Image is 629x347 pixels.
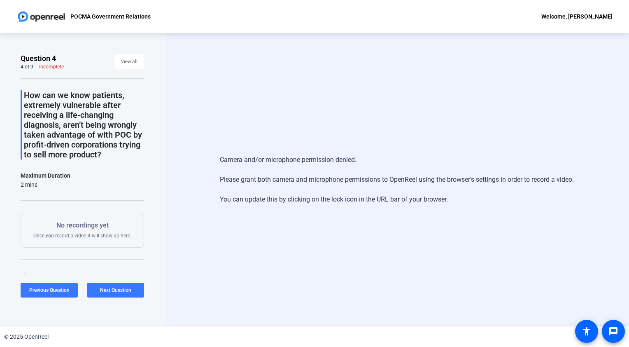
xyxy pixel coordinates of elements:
div: Tips: [21,271,144,281]
mat-icon: accessibility [582,326,592,336]
span: Next Question [100,287,131,293]
p: No recordings yet [33,220,131,230]
div: Maximum Duration [21,171,70,181]
div: © 2025 OpenReel [4,333,49,341]
span: View All [121,56,137,68]
button: View All [114,54,144,69]
p: How can we know patients, extremely vulnerable after receiving a life-changing diagnosis, aren’t ... [24,90,144,159]
p: POCMA Government Relations [70,12,151,21]
span: Question 4 [21,54,56,63]
span: Previous Question [29,287,70,293]
div: Camera and/or microphone permission denied. Please grant both camera and microphone permissions t... [220,147,574,213]
div: Once you record a video it will show up here. [33,220,131,239]
div: 4 of 9 [21,63,33,70]
div: 2 mins [21,181,70,189]
div: Incomplete [39,63,64,70]
img: OpenReel logo [16,8,66,25]
button: Previous Question [21,283,78,298]
button: Next Question [87,283,144,298]
mat-icon: message [608,326,618,336]
div: Welcome, [PERSON_NAME] [541,12,613,21]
